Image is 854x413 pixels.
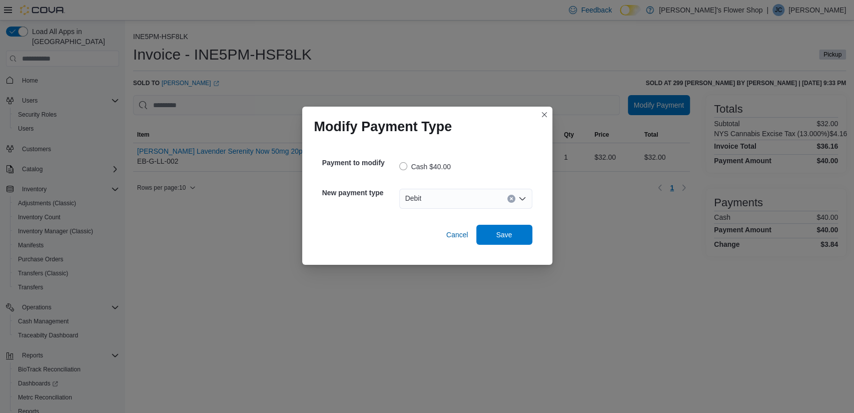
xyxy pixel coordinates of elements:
[322,153,397,173] h5: Payment to modify
[538,109,550,121] button: Closes this modal window
[425,193,426,205] input: Accessible screen reader label
[405,192,422,204] span: Debit
[507,195,515,203] button: Clear input
[496,230,512,240] span: Save
[476,225,532,245] button: Save
[518,195,526,203] button: Open list of options
[442,225,472,245] button: Cancel
[446,230,468,240] span: Cancel
[322,183,397,203] h5: New payment type
[314,119,452,135] h1: Modify Payment Type
[399,161,451,173] label: Cash $40.00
